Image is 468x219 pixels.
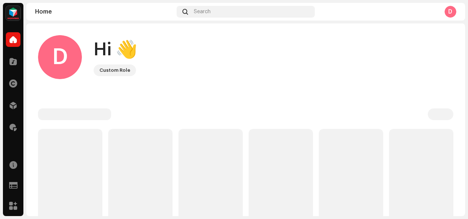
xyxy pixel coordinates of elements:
[99,66,130,75] div: Custom Role
[194,9,211,15] span: Search
[94,38,137,62] div: Hi 👋
[6,6,20,21] img: feab3aad-9b62-475c-8caf-26f15a9573ee
[35,9,174,15] div: Home
[445,6,456,18] div: D
[38,35,82,79] div: D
